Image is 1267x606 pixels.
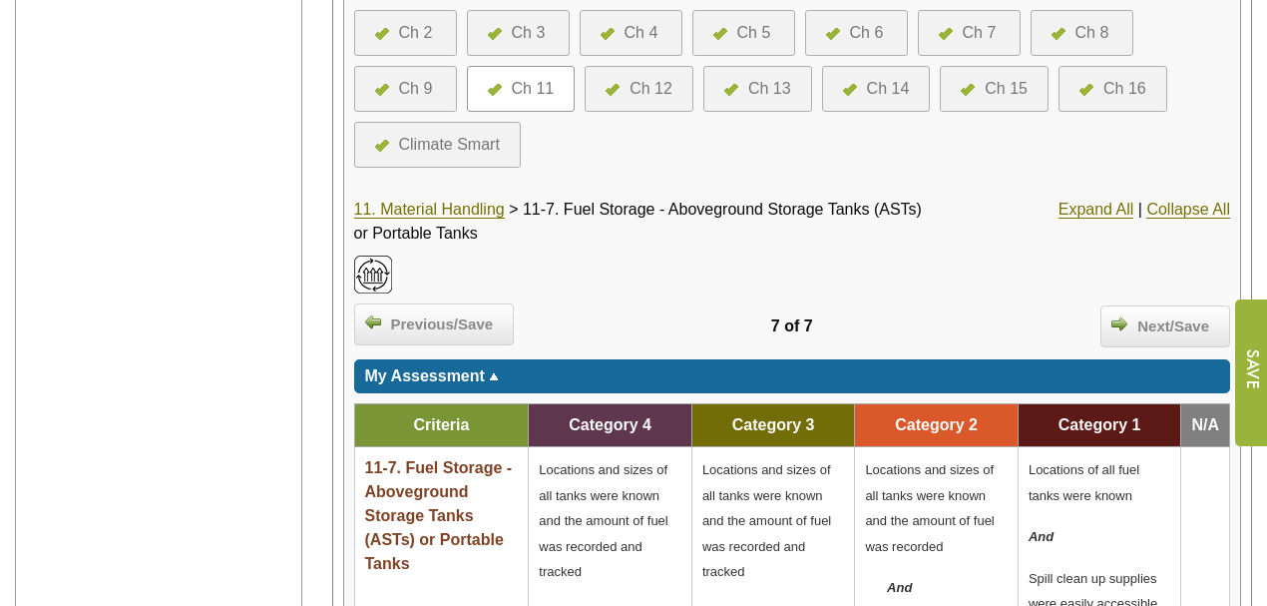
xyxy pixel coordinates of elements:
[1052,28,1065,40] img: icon-all-questions-answered.png
[625,21,658,45] div: Ch 4
[512,21,546,45] div: Ch 3
[737,21,771,45] div: Ch 5
[413,416,469,433] span: Criteria
[375,28,389,40] img: icon-all-questions-answered.png
[1146,201,1230,219] a: Collapse All
[539,462,667,579] span: Locations and sizes of all tanks were known and the amount of fuel was recorded and tracked
[375,77,436,101] a: Ch 9
[724,84,738,96] img: icon-all-questions-answered.png
[509,201,518,218] span: >
[354,201,505,219] a: 11. Material Handling
[1127,315,1219,338] span: Next/Save
[512,77,555,101] div: Ch 11
[489,373,499,380] img: sort_arrow_up.gif
[375,84,389,96] img: icon-all-questions-answered.png
[771,317,813,334] span: 7 of 7
[939,21,1000,45] a: Ch 7
[1234,300,1267,446] input: Submit
[713,21,774,45] a: Ch 5
[606,77,672,101] a: Ch 12
[354,256,392,294] img: HighImpactPracticeSWPIcon38x38.png
[1181,404,1230,447] td: N/A
[867,77,910,101] div: Ch 14
[1029,462,1139,503] span: Locations of all fuel tanks were known
[887,580,912,595] em: And
[365,367,485,384] span: My Assessment
[850,21,884,45] div: Ch 6
[488,28,502,40] img: icon-all-questions-answered.png
[826,21,887,45] a: Ch 6
[375,133,500,157] a: Climate Smart
[1052,21,1112,45] a: Ch 8
[601,28,615,40] img: icon-all-questions-answered.png
[630,77,672,101] div: Ch 12
[1103,77,1146,101] div: Ch 16
[354,359,1231,393] div: Click to toggle my assessment information
[354,201,922,242] span: 11-7. Fuel Storage - Aboveground Storage Tanks (ASTs) or Portable Tanks
[381,313,504,336] span: Previous/Save
[399,133,500,157] div: Climate Smart
[963,21,997,45] div: Ch 7
[365,313,381,329] img: arrow_left.png
[606,84,620,96] img: icon-all-questions-answered.png
[365,459,513,572] span: 11-7. Fuel Storage - Aboveground Storage Tanks (ASTs) or Portable Tanks
[375,140,389,152] img: icon-all-questions-answered.png
[826,28,840,40] img: icon-all-questions-answered.png
[855,404,1019,447] td: Category 2
[1018,404,1181,447] td: Category 1
[961,77,1028,101] a: Ch 15
[399,21,433,45] div: Ch 2
[748,77,791,101] div: Ch 13
[985,77,1028,101] div: Ch 15
[961,84,975,96] img: icon-all-questions-answered.png
[702,462,831,579] span: Locations and sizes of all tanks were known and the amount of fuel was recorded and tracked
[843,84,857,96] img: icon-all-questions-answered.png
[713,28,727,40] img: icon-all-questions-answered.png
[354,303,515,345] a: Previous/Save
[1100,305,1230,347] a: Next/Save
[691,404,855,447] td: Category 3
[375,21,436,45] a: Ch 2
[1075,21,1109,45] div: Ch 8
[865,462,994,554] span: Locations and sizes of all tanks were known and the amount of fuel was recorded
[399,77,433,101] div: Ch 9
[724,77,791,101] a: Ch 13
[488,84,502,96] img: icon-all-questions-answered.png
[1058,201,1134,219] a: Expand All
[1079,77,1146,101] a: Ch 16
[488,21,549,45] a: Ch 3
[1029,529,1054,544] span: And
[601,21,661,45] a: Ch 4
[939,28,953,40] img: icon-all-questions-answered.png
[1138,201,1142,218] span: |
[529,404,692,447] td: Category 4
[1111,315,1127,331] img: arrow_right.png
[843,77,910,101] a: Ch 14
[1079,84,1093,96] img: icon-all-questions-answered.png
